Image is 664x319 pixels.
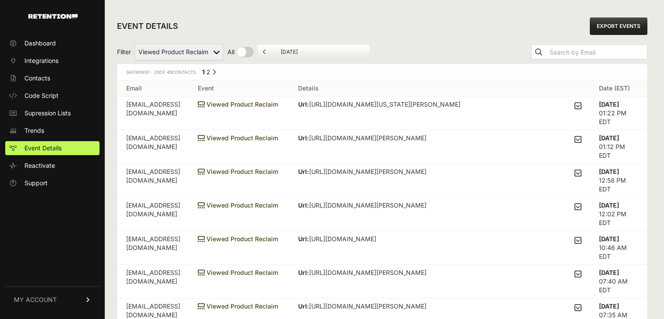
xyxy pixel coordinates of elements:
strong: Url: [298,302,309,310]
span: Viewed Product Reclaim [198,168,278,175]
td: [EMAIL_ADDRESS][DOMAIN_NAME] [117,164,189,198]
p: [URL][DOMAIN_NAME][US_STATE][PERSON_NAME] [298,100,461,109]
span: Integrations [24,56,58,65]
strong: [DATE] [599,235,619,243]
span: Viewed Product Reclaim [198,134,278,142]
select: Filter [134,44,224,60]
td: [EMAIL_ADDRESS][DOMAIN_NAME] [117,97,189,130]
a: Integrations [5,54,100,68]
strong: [DATE] [599,101,619,108]
td: [EMAIL_ADDRESS][DOMAIN_NAME] [117,130,189,164]
strong: [DATE] [599,168,619,175]
th: Date (EST) [590,80,647,97]
a: Contacts [5,71,100,85]
span: 40 [167,69,172,75]
a: Reactivate [5,159,100,173]
a: Code Script [5,89,100,103]
a: Support [5,176,100,190]
a: Page 2 [206,68,210,76]
span: Dashboard [24,39,56,48]
p: [URL][DOMAIN_NAME][PERSON_NAME] [298,134,494,142]
strong: Url: [298,101,309,108]
span: Reactivate [24,161,55,170]
div: Pagination [200,68,216,79]
a: MY ACCOUNT [5,286,100,313]
span: Event Details [24,144,62,153]
div: Showing of [126,68,197,76]
strong: Url: [298,134,309,142]
span: Viewed Product Reclaim [198,302,278,310]
td: [EMAIL_ADDRESS][DOMAIN_NAME] [117,231,189,265]
em: Page 1 [202,68,205,76]
a: Dashboard [5,36,100,50]
span: MY ACCOUNT [14,295,57,304]
p: [URL][DOMAIN_NAME][PERSON_NAME] [298,268,433,277]
span: 1 - 20 [148,69,159,75]
strong: [DATE] [599,302,619,310]
strong: Url: [298,168,309,175]
input: Search by Email [548,46,647,59]
strong: [DATE] [599,201,619,209]
span: Viewed Product Reclaim [198,235,278,243]
th: Email [117,80,189,97]
strong: Url: [298,235,309,243]
td: [EMAIL_ADDRESS][DOMAIN_NAME] [117,198,189,231]
span: Viewed Product Reclaim [198,101,278,108]
th: Event [189,80,289,97]
a: Supression Lists [5,106,100,120]
span: Contacts [24,74,50,83]
strong: [DATE] [599,269,619,276]
td: 10:46 AM EDT [590,231,647,265]
td: 01:12 PM EDT [590,130,647,164]
span: Filter [117,48,131,56]
span: Supression Lists [24,109,71,118]
a: Trends [5,124,100,138]
span: Viewed Product Reclaim [198,269,278,276]
span: Support [24,179,48,187]
td: [EMAIL_ADDRESS][DOMAIN_NAME] [117,265,189,298]
span: Contacts. [165,69,197,75]
strong: Url: [298,201,309,209]
a: Event Details [5,141,100,155]
p: [URL][DOMAIN_NAME] [298,235,435,243]
p: [URL][DOMAIN_NAME][PERSON_NAME] [298,302,459,311]
p: [URL][DOMAIN_NAME][PERSON_NAME] [298,167,427,176]
span: Trends [24,126,44,135]
td: 07:40 AM EDT [590,265,647,298]
td: 01:22 PM EDT [590,97,647,130]
td: 12:58 PM EDT [590,164,647,198]
p: [URL][DOMAIN_NAME][PERSON_NAME] [298,201,427,210]
td: 12:02 PM EDT [590,198,647,231]
a: EXPORT EVENTS [590,17,647,35]
th: Details [289,80,590,97]
span: Viewed Product Reclaim [198,201,278,209]
h2: EVENT DETAILS [117,20,178,32]
span: Code Script [24,91,58,100]
strong: [DATE] [599,134,619,142]
img: Retention.com [28,14,78,19]
strong: Url: [298,269,309,276]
